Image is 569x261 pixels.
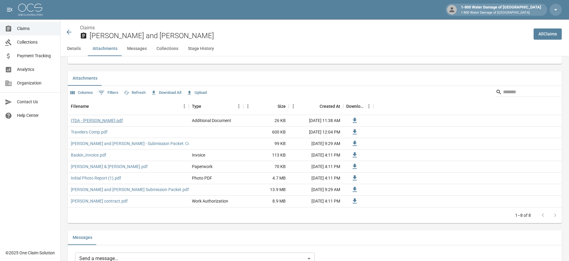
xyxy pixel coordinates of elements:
[320,98,340,115] div: Created At
[122,41,152,56] button: Messages
[515,212,531,218] p: 1–8 of 8
[90,31,529,40] h2: [PERSON_NAME] and [PERSON_NAME]
[289,184,343,196] div: [DATE] 9:29 AM
[459,4,544,15] div: 1-800 Water Damage of [GEOGRAPHIC_DATA]
[17,39,55,45] span: Collections
[243,127,289,138] div: 600 KB
[68,98,189,115] div: Filename
[461,10,541,15] p: 1-800 Water Damage of [GEOGRAPHIC_DATA]
[68,71,562,86] div: related-list tabs
[71,98,89,115] div: Filename
[343,98,373,115] div: Download
[243,98,289,115] div: Size
[88,41,122,56] button: Attachments
[289,196,343,207] div: [DATE] 4:11 PM
[18,4,42,16] img: ocs-logo-white-transparent.png
[68,71,102,86] button: Attachments
[243,102,252,111] button: Menu
[289,161,343,173] div: [DATE] 4:11 PM
[289,98,343,115] div: Created At
[17,66,55,73] span: Analytics
[71,164,148,170] a: [PERSON_NAME] & [PERSON_NAME].pdf
[192,117,231,124] div: Additional Document
[192,98,201,115] div: Type
[71,140,215,147] a: [PERSON_NAME] and [PERSON_NAME] - Submission Packet: Cover Letter.pdf
[192,198,228,204] div: Work Authorization
[243,173,289,184] div: 4.7 MB
[189,98,243,115] div: Type
[192,152,205,158] div: Invoice
[71,152,106,158] a: Baskin_Invoice.pdf
[71,175,121,181] a: Initial Photo Report (1).pdf
[289,127,343,138] div: [DATE] 12:04 PM
[243,150,289,161] div: 113 KB
[71,198,128,204] a: [PERSON_NAME] contract.pdf
[243,196,289,207] div: 8.9 MB
[69,88,94,97] button: Select columns
[243,115,289,127] div: 26 KB
[4,4,16,16] button: open drawer
[183,41,219,56] button: Stage History
[289,115,343,127] div: [DATE] 11:38 AM
[61,41,88,56] button: Details
[150,88,183,97] button: Download All
[364,102,373,111] button: Menu
[534,28,562,40] a: AllClaims
[152,41,183,56] button: Collections
[68,230,562,245] div: related-list tabs
[346,98,364,115] div: Download
[243,184,289,196] div: 13.9 MB
[68,230,97,245] button: Messages
[180,102,189,111] button: Menu
[496,87,561,98] div: Search
[289,138,343,150] div: [DATE] 9:29 AM
[17,112,55,119] span: Help Center
[17,53,55,59] span: Payment Tracking
[278,98,286,115] div: Size
[61,41,569,56] div: anchor tabs
[243,161,289,173] div: 70 KB
[289,150,343,161] div: [DATE] 4:11 PM
[71,117,123,124] a: ITDA - [PERSON_NAME].pdf
[71,129,107,135] a: Travelers Comp.pdf
[17,99,55,105] span: Contact Us
[80,25,95,31] a: Claims
[17,25,55,32] span: Claims
[192,164,212,170] div: Paperwork
[289,173,343,184] div: [DATE] 4:11 PM
[289,102,298,111] button: Menu
[122,88,147,97] button: Refresh
[97,88,120,97] button: Show filters
[192,175,212,181] div: Photo PDF
[5,250,55,256] div: © 2025 One Claim Solution
[71,187,189,193] a: [PERSON_NAME] and [PERSON_NAME] Submission Packet.pdf
[243,138,289,150] div: 99 KB
[185,88,208,97] button: Upload
[17,80,55,86] span: Organization
[234,102,243,111] button: Menu
[80,24,529,31] nav: breadcrumb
